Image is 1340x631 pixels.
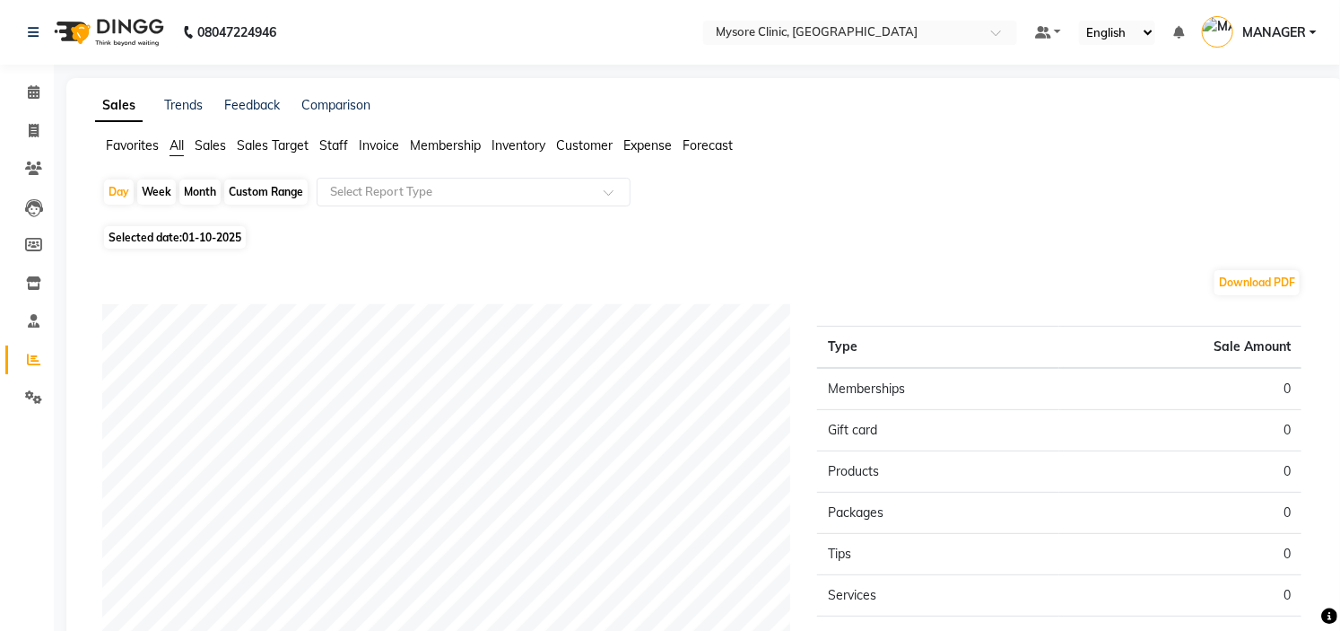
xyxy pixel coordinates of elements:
span: Favorites [106,137,159,153]
img: MANAGER [1202,16,1233,48]
span: Staff [319,137,348,153]
span: Forecast [683,137,733,153]
td: 0 [1059,451,1301,493]
td: Gift card [817,410,1059,451]
span: Sales Target [237,137,309,153]
td: 0 [1059,534,1301,575]
span: Invoice [359,137,399,153]
span: Selected date: [104,226,246,249]
td: 0 [1059,410,1301,451]
div: Custom Range [224,180,308,205]
td: Packages [817,493,1059,534]
div: Month [179,180,221,205]
td: Services [817,575,1059,617]
td: Products [817,451,1059,493]
span: Customer [556,137,613,153]
span: Inventory [492,137,545,153]
span: 01-10-2025 [182,231,241,244]
span: Membership [410,137,481,153]
span: MANAGER [1242,23,1306,42]
td: Memberships [817,368,1059,410]
th: Type [817,327,1059,369]
td: 0 [1059,575,1301,617]
td: 0 [1059,368,1301,410]
a: Feedback [224,97,280,113]
td: Tips [817,534,1059,575]
b: 08047224946 [197,7,276,57]
th: Sale Amount [1059,327,1301,369]
div: Day [104,180,134,205]
a: Comparison [301,97,370,113]
td: 0 [1059,493,1301,534]
span: All [170,137,184,153]
span: Sales [195,137,226,153]
button: Download PDF [1214,270,1300,295]
div: Week [137,180,176,205]
span: Expense [623,137,672,153]
a: Trends [164,97,203,113]
a: Sales [95,90,143,122]
img: logo [46,7,169,57]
